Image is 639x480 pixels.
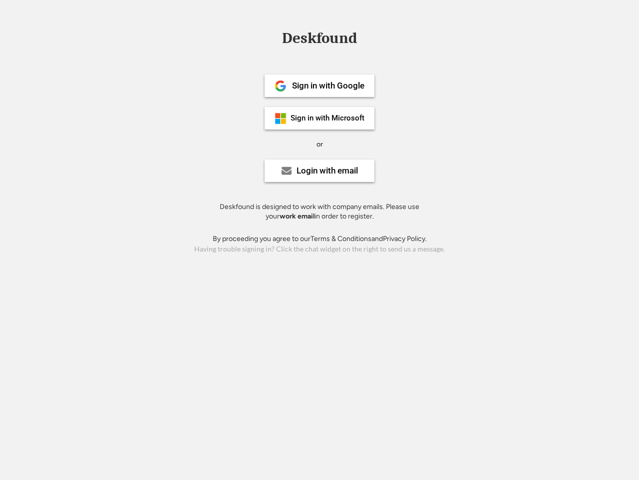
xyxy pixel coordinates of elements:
div: By proceeding you agree to our and [213,234,427,244]
div: Sign in with Microsoft [291,114,364,122]
a: Terms & Conditions [311,234,371,243]
div: or [317,139,323,149]
strong: work email [280,212,315,220]
img: 1024px-Google__G__Logo.svg.png [275,80,287,92]
div: Deskfound is designed to work with company emails. Please use your in order to register. [207,202,432,221]
div: Login with email [297,166,358,175]
img: ms-symbollockup_mssymbol_19.png [275,112,287,124]
div: Deskfound [277,30,362,46]
a: Privacy Policy. [383,234,427,243]
div: Sign in with Google [292,81,364,90]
